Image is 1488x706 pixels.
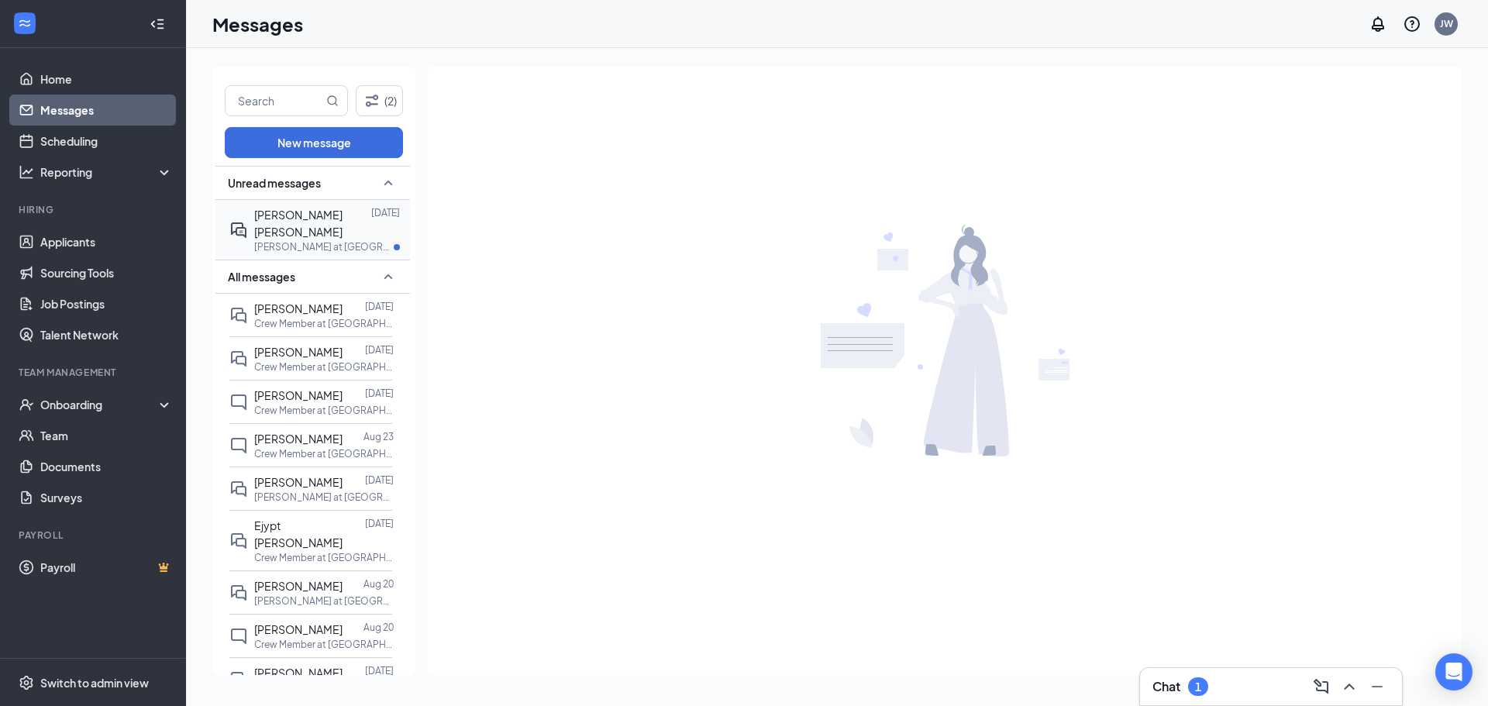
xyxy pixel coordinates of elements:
[365,387,394,400] p: [DATE]
[40,397,160,412] div: Onboarding
[254,594,394,608] p: [PERSON_NAME] at [GEOGRAPHIC_DATA]
[254,475,343,489] span: [PERSON_NAME]
[40,126,173,157] a: Scheduling
[40,420,173,451] a: Team
[40,226,173,257] a: Applicants
[1440,17,1453,30] div: JW
[40,288,173,319] a: Job Postings
[229,393,248,412] svg: ChatInactive
[1369,15,1387,33] svg: Notifications
[19,397,34,412] svg: UserCheck
[229,436,248,455] svg: ChatInactive
[365,474,394,487] p: [DATE]
[17,15,33,31] svg: WorkstreamLogo
[356,85,403,116] button: Filter (2)
[229,532,248,550] svg: DoubleChat
[254,551,394,564] p: Crew Member at [GEOGRAPHIC_DATA]
[212,11,303,37] h1: Messages
[363,430,394,443] p: Aug 23
[254,240,394,253] p: [PERSON_NAME] at [GEOGRAPHIC_DATA]
[229,221,248,239] svg: ActiveDoubleChat
[363,577,394,591] p: Aug 20
[254,638,394,651] p: Crew Member at [GEOGRAPHIC_DATA]
[228,175,321,191] span: Unread messages
[363,621,394,634] p: Aug 20
[1368,677,1386,696] svg: Minimize
[1195,680,1201,694] div: 1
[365,517,394,530] p: [DATE]
[1365,674,1390,699] button: Minimize
[254,317,394,330] p: Crew Member at [GEOGRAPHIC_DATA]
[1152,678,1180,695] h3: Chat
[254,404,394,417] p: Crew Member at [GEOGRAPHIC_DATA]
[254,518,343,549] span: Ejypt [PERSON_NAME]
[326,95,339,107] svg: MagnifyingGlass
[40,257,173,288] a: Sourcing Tools
[254,447,394,460] p: Crew Member at [GEOGRAPHIC_DATA]
[1340,677,1359,696] svg: ChevronUp
[19,164,34,180] svg: Analysis
[229,306,248,325] svg: DoubleChat
[40,64,173,95] a: Home
[254,360,394,374] p: Crew Member at [GEOGRAPHIC_DATA]
[40,451,173,482] a: Documents
[150,16,165,32] svg: Collapse
[40,482,173,513] a: Surveys
[254,208,343,239] span: [PERSON_NAME] [PERSON_NAME]
[379,174,398,192] svg: SmallChevronUp
[254,345,343,359] span: [PERSON_NAME]
[19,366,170,379] div: Team Management
[254,579,343,593] span: [PERSON_NAME]
[1312,677,1331,696] svg: ComposeMessage
[19,529,170,542] div: Payroll
[40,164,174,180] div: Reporting
[363,91,381,110] svg: Filter
[1403,15,1421,33] svg: QuestionInfo
[40,319,173,350] a: Talent Network
[40,552,173,583] a: PayrollCrown
[1337,674,1362,699] button: ChevronUp
[1309,674,1334,699] button: ComposeMessage
[379,267,398,286] svg: SmallChevronUp
[254,388,343,402] span: [PERSON_NAME]
[254,301,343,315] span: [PERSON_NAME]
[228,269,295,284] span: All messages
[254,622,343,636] span: [PERSON_NAME]
[371,206,400,219] p: [DATE]
[1435,653,1472,691] div: Open Intercom Messenger
[19,203,170,216] div: Hiring
[229,584,248,602] svg: DoubleChat
[254,432,343,446] span: [PERSON_NAME]
[40,95,173,126] a: Messages
[229,627,248,646] svg: ChatInactive
[40,675,149,691] div: Switch to admin view
[365,664,394,677] p: [DATE]
[365,300,394,313] p: [DATE]
[254,666,343,680] span: [PERSON_NAME]
[229,670,248,689] svg: DoubleChat
[254,491,394,504] p: [PERSON_NAME] at [GEOGRAPHIC_DATA]
[19,675,34,691] svg: Settings
[226,86,323,115] input: Search
[225,127,403,158] button: New message
[229,350,248,368] svg: DoubleChat
[365,343,394,356] p: [DATE]
[229,480,248,498] svg: DoubleChat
